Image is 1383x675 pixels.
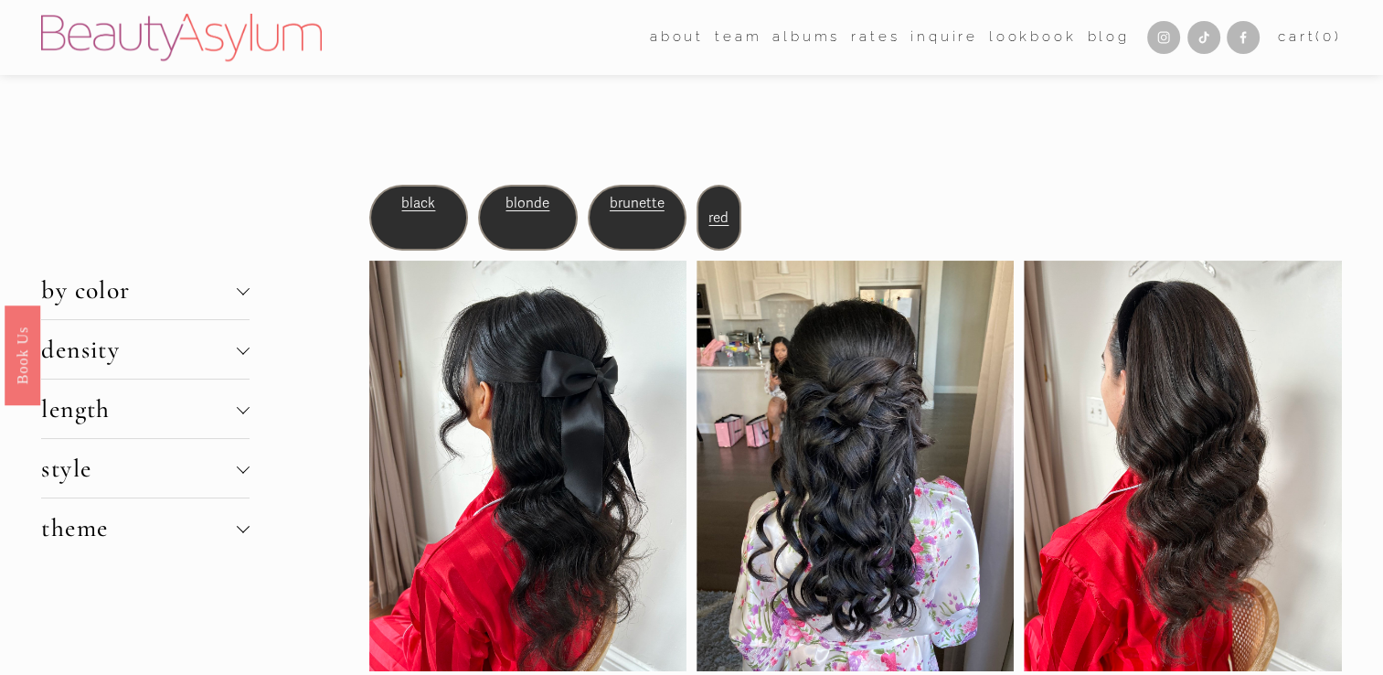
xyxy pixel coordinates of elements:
[708,209,729,226] a: red
[1187,21,1220,54] a: TikTok
[910,24,978,51] a: Inquire
[851,24,899,51] a: Rates
[1323,28,1335,45] span: 0
[650,24,704,51] a: folder dropdown
[41,439,250,498] button: style
[41,498,250,557] button: theme
[5,305,40,405] a: Book Us
[715,24,761,51] a: folder dropdown
[41,274,237,305] span: by color
[1278,25,1342,49] a: 0 items in cart
[41,453,237,484] span: style
[610,195,665,211] a: brunette
[41,261,250,319] button: by color
[41,320,250,379] button: density
[41,380,250,438] button: length
[715,25,761,49] span: team
[989,24,1076,51] a: Lookbook
[401,195,435,211] a: black
[650,25,704,49] span: about
[1147,21,1180,54] a: Instagram
[41,14,322,61] img: Beauty Asylum | Bridal Hair &amp; Makeup Charlotte &amp; Atlanta
[1315,28,1341,45] span: ( )
[41,512,237,543] span: theme
[41,393,237,424] span: length
[772,24,840,51] a: albums
[41,334,237,365] span: density
[505,195,549,211] a: blonde
[1087,24,1129,51] a: Blog
[1227,21,1260,54] a: Facebook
